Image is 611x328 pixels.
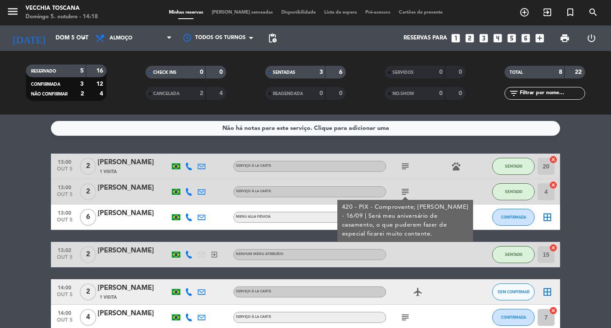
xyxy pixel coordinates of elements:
i: pets [451,161,461,171]
div: 420 - PIX - Comprovante; [PERSON_NAME] - 16/09 | Será meu aniversário de casamento, o que puderem... [342,203,469,238]
span: out 5 [54,217,75,227]
span: out 5 [54,166,75,176]
i: power_settings_new [586,33,597,43]
span: 2 [80,283,96,300]
strong: 0 [339,90,344,96]
i: looks_two [464,33,475,44]
span: SENTADAS [273,70,295,75]
strong: 2 [81,91,84,97]
span: out 5 [54,292,75,302]
span: 13:02 [54,245,75,255]
span: 1 Visita [100,294,117,301]
span: Serviço à la carte [236,315,271,319]
strong: 3 [320,69,323,75]
span: out 5 [54,255,75,264]
strong: 16 [96,68,105,74]
input: Filtrar por nome... [519,89,585,98]
span: pending_actions [267,33,277,43]
span: CONFIRMADA [31,82,60,87]
span: 13:00 [54,207,75,217]
strong: 0 [459,90,464,96]
button: SEM CONFIRMAR [492,283,535,300]
i: exit_to_app [210,251,218,258]
strong: 0 [459,69,464,75]
i: cancel [549,244,558,252]
span: SENTADO [505,164,522,168]
strong: 2 [200,90,203,96]
strong: 0 [320,90,323,96]
div: Vecchia Toscana [25,4,98,13]
span: [PERSON_NAME] semeadas [207,10,277,15]
i: cancel [549,181,558,189]
span: 14:00 [54,308,75,317]
span: 2 [80,158,96,175]
span: Pré-acessos [361,10,395,15]
div: Domingo 5. outubro - 14:18 [25,13,98,21]
span: Serviço à la carte [236,190,271,193]
span: NÃO CONFIRMAR [31,92,67,96]
div: [PERSON_NAME] [98,208,170,219]
i: looks_6 [520,33,531,44]
i: arrow_drop_down [79,33,89,43]
span: Cartões de presente [395,10,447,15]
span: 13:00 [54,157,75,166]
button: CONFIRMADA [492,309,535,326]
span: 2 [80,246,96,263]
span: CHECK INS [153,70,177,75]
strong: 4 [100,91,105,97]
div: LOG OUT [578,25,605,51]
strong: 4 [219,90,224,96]
span: SERVIDOS [392,70,414,75]
strong: 0 [439,69,443,75]
i: subject [400,312,410,322]
strong: 0 [439,90,443,96]
i: subject [400,187,410,197]
span: Nenhum menu atribuído [236,252,283,256]
span: NO-SHOW [392,92,414,96]
i: airplanemode_active [413,287,423,297]
i: subject [400,161,410,171]
i: looks_3 [478,33,489,44]
button: menu [6,5,19,21]
strong: 5 [80,68,84,74]
i: turned_in_not [565,7,575,17]
strong: 8 [559,69,562,75]
span: out 5 [54,192,75,202]
strong: 6 [339,69,344,75]
span: SEM CONFIRMAR [498,289,530,294]
div: [PERSON_NAME] [98,157,170,168]
span: SENTADO [505,252,522,257]
i: looks_one [450,33,461,44]
i: add_box [534,33,545,44]
i: cancel [549,155,558,164]
button: SENTADO [492,158,535,175]
i: exit_to_app [542,7,552,17]
i: cancel [549,306,558,315]
i: [DATE] [6,29,51,48]
span: CONFIRMADA [501,215,526,219]
div: Não há notas para este serviço. Clique para adicionar uma [222,123,389,133]
span: Reservas para [404,35,447,42]
span: 1 Visita [100,168,117,175]
span: Almoço [109,35,132,41]
button: SENTADO [492,246,535,263]
span: SENTADO [505,189,522,194]
i: border_all [542,212,552,222]
span: REAGENDADA [273,92,303,96]
button: SENTADO [492,183,535,200]
span: 6 [80,209,96,226]
span: Menu alla Fiducia [236,215,271,219]
span: 14:00 [54,282,75,292]
i: filter_list [509,88,519,98]
div: [PERSON_NAME] [98,182,170,193]
span: out 5 [54,317,75,327]
i: looks_5 [506,33,517,44]
span: Disponibilidade [277,10,320,15]
div: [PERSON_NAME] [98,245,170,256]
strong: 12 [96,81,105,87]
strong: 0 [219,69,224,75]
button: CONFIRMADA [492,209,535,226]
span: 13:00 [54,182,75,192]
i: looks_4 [492,33,503,44]
i: search [588,7,598,17]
